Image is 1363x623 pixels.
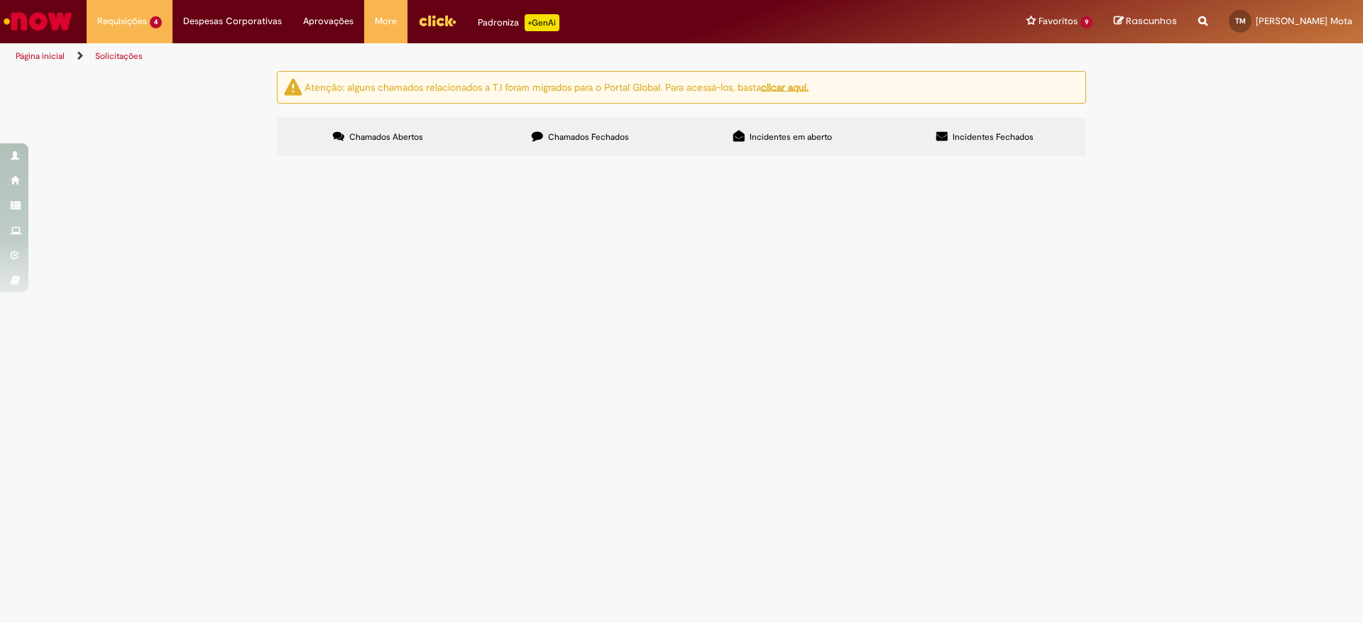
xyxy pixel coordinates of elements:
span: 9 [1080,16,1093,28]
span: Chamados Fechados [548,131,629,143]
span: Despesas Corporativas [183,14,282,28]
img: click_logo_yellow_360x200.png [418,10,456,31]
p: +GenAi [525,14,559,31]
span: Requisições [97,14,147,28]
span: Aprovações [303,14,354,28]
a: Solicitações [95,50,143,62]
a: clicar aqui. [761,80,809,93]
a: Rascunhos [1114,15,1177,28]
span: [PERSON_NAME] Mota [1256,15,1352,27]
span: Favoritos [1039,14,1078,28]
span: Chamados Abertos [349,131,423,143]
span: Rascunhos [1126,14,1177,28]
span: Incidentes Fechados [953,131,1034,143]
span: TM [1235,16,1246,26]
a: Página inicial [16,50,65,62]
span: Incidentes em aberto [750,131,832,143]
span: More [375,14,397,28]
span: 4 [150,16,162,28]
div: Padroniza [478,14,559,31]
ng-bind-html: Atenção: alguns chamados relacionados a T.I foram migrados para o Portal Global. Para acessá-los,... [305,80,809,93]
ul: Trilhas de página [11,43,898,70]
img: ServiceNow [1,7,75,35]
